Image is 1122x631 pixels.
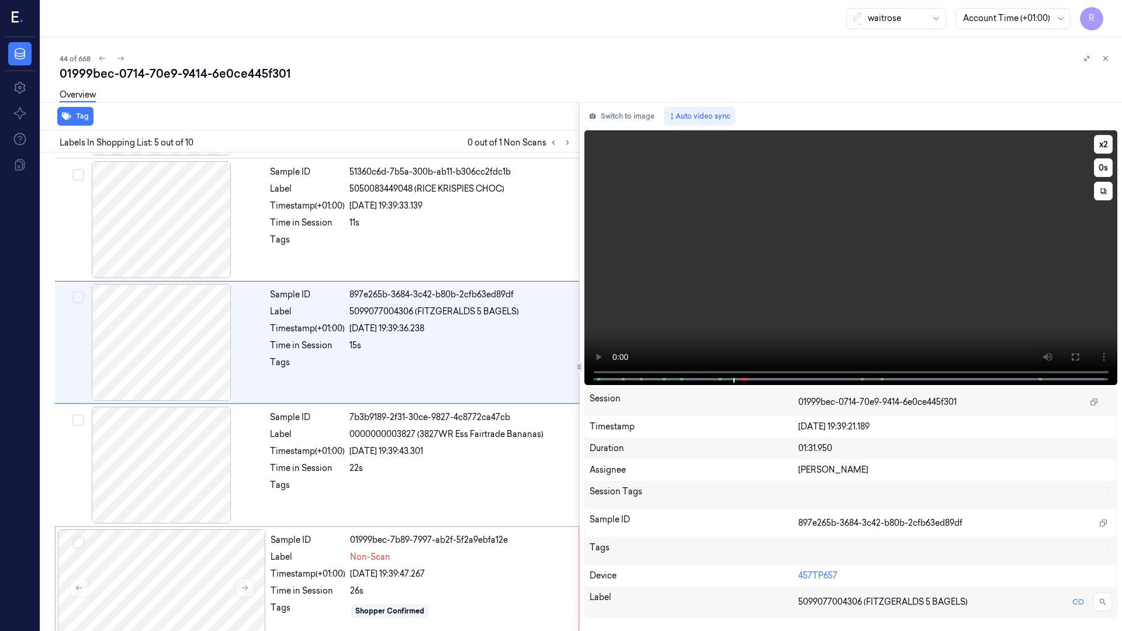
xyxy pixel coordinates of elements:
[270,200,345,212] div: Timestamp (+01:00)
[270,183,345,195] div: Label
[271,551,345,563] div: Label
[349,183,504,195] span: 5050083449048 (RICE KRISPIES CHOC)
[590,464,799,476] div: Assignee
[57,107,93,126] button: Tag
[349,339,572,352] div: 15s
[350,551,390,563] span: Non-Scan
[72,292,84,303] button: Select row
[270,323,345,335] div: Timestamp (+01:00)
[72,414,84,426] button: Select row
[349,217,572,229] div: 11s
[270,462,345,474] div: Time in Session
[1080,7,1103,30] button: R
[270,166,345,178] div: Sample ID
[349,445,572,457] div: [DATE] 19:39:43.301
[60,89,96,102] a: Overview
[270,479,345,498] div: Tags
[664,107,735,126] button: Auto video sync
[349,411,572,424] div: 7b3b9189-2f31-30ce-9827-4c8772ca47cb
[60,54,91,64] span: 44 of 668
[271,534,345,546] div: Sample ID
[350,568,572,580] div: [DATE] 19:39:47.267
[270,356,345,375] div: Tags
[270,289,345,301] div: Sample ID
[270,339,345,352] div: Time in Session
[798,570,1112,582] div: 457TP657
[271,568,345,580] div: Timestamp (+01:00)
[60,65,1113,82] div: 01999bec-0714-70e9-9414-6e0ce445f301
[798,396,957,408] span: 01999bec-0714-70e9-9414-6e0ce445f301
[271,602,345,620] div: Tags
[798,442,1112,455] div: 01:31.950
[350,534,572,546] div: 01999bec-7b89-7997-ab2f-5f2a9ebfa12e
[467,136,574,150] span: 0 out of 1 Non Scans
[798,421,1112,433] div: [DATE] 19:39:21.189
[349,462,572,474] div: 22s
[270,217,345,229] div: Time in Session
[349,200,572,212] div: [DATE] 19:39:33.139
[798,517,962,529] span: 897e265b-3684-3c42-b80b-2cfb63ed89df
[590,421,799,433] div: Timestamp
[355,606,424,616] div: Shopper Confirmed
[590,442,799,455] div: Duration
[270,428,345,441] div: Label
[349,289,572,301] div: 897e265b-3684-3c42-b80b-2cfb63ed89df
[590,393,799,411] div: Session
[271,585,345,597] div: Time in Session
[590,514,799,532] div: Sample ID
[270,306,345,318] div: Label
[590,591,799,612] div: Label
[349,323,572,335] div: [DATE] 19:39:36.238
[60,137,193,149] span: Labels In Shopping List: 5 out of 10
[72,169,84,181] button: Select row
[590,570,799,582] div: Device
[349,428,543,441] span: 0000000003827 (3827WR Ess Fairtrade Bananas)
[73,537,85,549] button: Select row
[584,107,659,126] button: Switch to image
[349,166,572,178] div: 51360c6d-7b5a-300b-ab11-b306cc2fdc1b
[270,411,345,424] div: Sample ID
[1094,158,1113,177] button: 0s
[798,596,968,608] span: 5099077004306 (FITZGERALDS 5 BAGELS)
[798,464,1112,476] div: [PERSON_NAME]
[590,486,799,504] div: Session Tags
[1094,135,1113,154] button: x2
[349,306,519,318] span: 5099077004306 (FITZGERALDS 5 BAGELS)
[270,234,345,252] div: Tags
[350,585,572,597] div: 26s
[590,542,799,560] div: Tags
[270,445,345,457] div: Timestamp (+01:00)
